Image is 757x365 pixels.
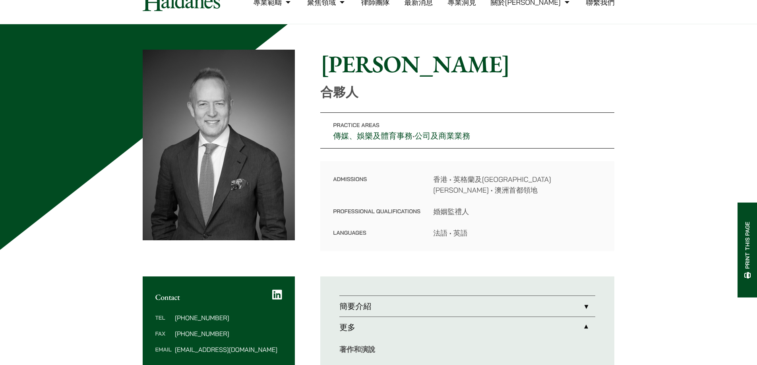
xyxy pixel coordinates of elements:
[175,346,282,353] dd: [EMAIL_ADDRESS][DOMAIN_NAME]
[272,289,282,300] a: LinkedIn
[175,330,282,337] dd: [PHONE_NUMBER]
[333,206,420,228] dt: Professional Qualifications
[155,346,172,353] dt: Email
[339,296,595,317] a: 簡要介紹
[155,330,172,346] dt: Fax
[175,315,282,321] dd: [PHONE_NUMBER]
[433,174,602,195] dd: 香港 • 英格蘭及[GEOGRAPHIC_DATA][PERSON_NAME] • 澳洲首都領地
[155,292,283,302] h2: Contact
[415,131,470,141] a: 公司及商業業務
[320,50,614,78] h1: [PERSON_NAME]
[433,206,602,217] dd: 婚姻監禮人
[333,131,412,141] a: 傳媒、娛樂及體育事務
[320,85,614,100] p: 合夥人
[320,112,614,149] p: •
[339,345,375,354] strong: 著作和演說
[333,122,379,129] span: Practice Areas
[339,317,595,338] a: 更多
[333,174,420,206] dt: Admissions
[333,228,420,238] dt: Languages
[155,315,172,330] dt: Tel
[433,228,602,238] dd: 法語 • 英語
